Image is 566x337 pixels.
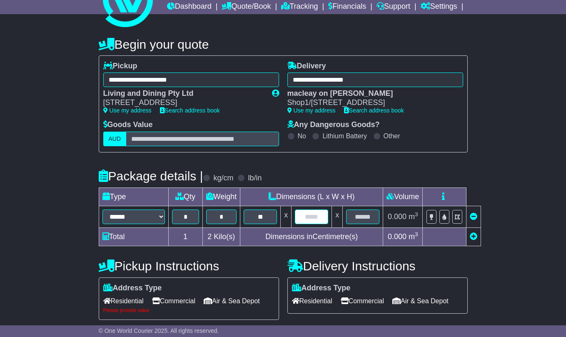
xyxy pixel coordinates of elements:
[103,98,264,107] div: [STREET_ADDRESS]
[99,187,168,206] td: Type
[287,259,468,273] h4: Delivery Instructions
[103,120,153,130] label: Goods Value
[287,62,326,71] label: Delivery
[160,107,220,114] a: Search address book
[204,295,260,307] span: Air & Sea Depot
[168,187,202,206] td: Qty
[409,232,418,241] span: m
[384,132,400,140] label: Other
[281,206,292,227] td: x
[103,62,137,71] label: Pickup
[322,132,367,140] label: Lithium Battery
[152,295,195,307] span: Commercial
[383,187,423,206] td: Volume
[287,107,336,114] a: Use my address
[103,307,274,313] div: Please provide value
[287,89,455,98] div: macleay on [PERSON_NAME]
[287,98,455,107] div: Shop1/[STREET_ADDRESS]
[202,227,240,246] td: Kilo(s)
[103,107,152,114] a: Use my address
[287,120,380,130] label: Any Dangerous Goods?
[388,232,406,241] span: 0.000
[99,259,279,273] h4: Pickup Instructions
[240,187,383,206] td: Dimensions (L x W x H)
[99,327,219,334] span: © One World Courier 2025. All rights reserved.
[207,232,212,241] span: 2
[240,227,383,246] td: Dimensions in Centimetre(s)
[103,132,127,146] label: AUD
[470,212,477,221] a: Remove this item
[415,231,418,237] sup: 3
[415,211,418,217] sup: 3
[248,174,262,183] label: lb/in
[292,295,332,307] span: Residential
[292,284,351,293] label: Address Type
[470,232,477,241] a: Add new item
[168,227,202,246] td: 1
[99,37,468,51] h4: Begin your quote
[341,295,384,307] span: Commercial
[392,295,449,307] span: Air & Sea Depot
[388,212,406,221] span: 0.000
[99,227,168,246] td: Total
[213,174,233,183] label: kg/cm
[202,187,240,206] td: Weight
[103,284,162,293] label: Address Type
[99,169,203,183] h4: Package details |
[409,212,418,221] span: m
[344,107,404,114] a: Search address book
[332,206,343,227] td: x
[298,132,306,140] label: No
[103,295,144,307] span: Residential
[103,89,264,98] div: Living and Dining Pty Ltd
